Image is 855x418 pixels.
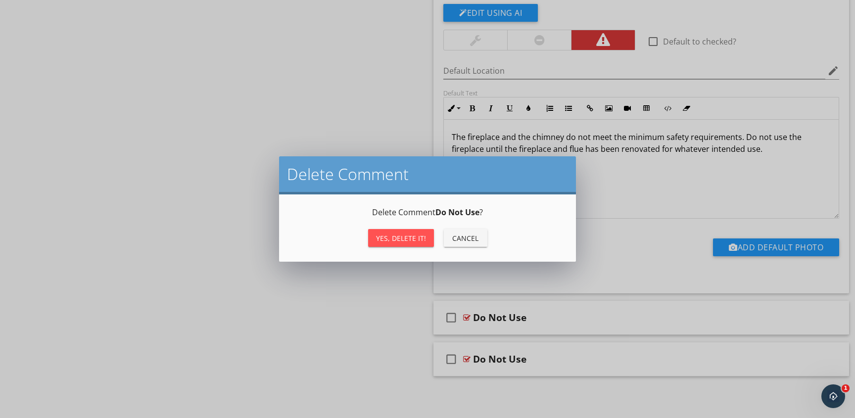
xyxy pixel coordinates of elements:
[821,384,845,408] iframe: Intercom live chat
[291,206,564,218] p: Delete Comment ?
[435,207,479,218] strong: Do Not Use
[287,164,568,184] h2: Delete Comment
[444,229,487,247] button: Cancel
[368,229,434,247] button: Yes, Delete it!
[842,384,850,392] span: 1
[452,233,479,243] div: Cancel
[376,233,426,243] div: Yes, Delete it!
